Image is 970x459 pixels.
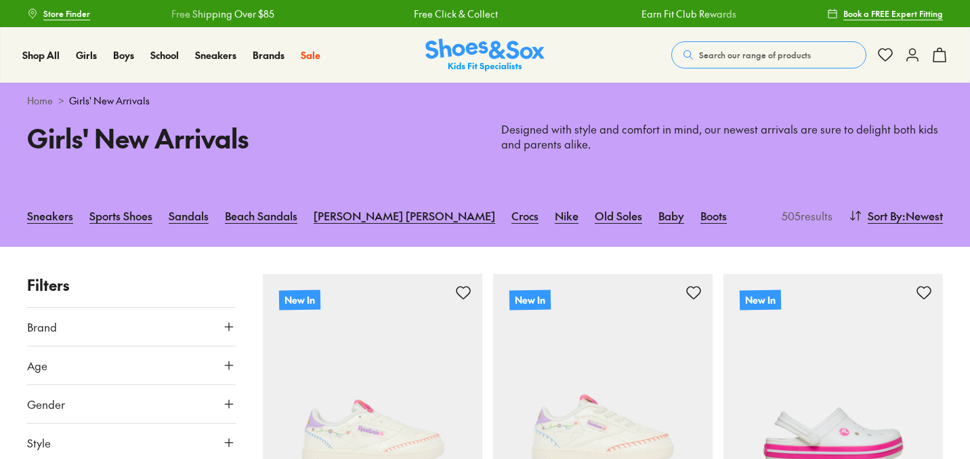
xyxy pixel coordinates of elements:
button: Age [27,346,236,384]
a: Nike [555,201,578,231]
a: Sneakers [27,201,73,231]
p: 505 results [776,207,832,224]
a: Boots [700,201,727,231]
button: Gender [27,385,236,423]
a: Sneakers [195,48,236,62]
a: Brands [253,48,284,62]
a: Free Shipping Over $85 [171,7,274,21]
span: : Newest [902,207,943,224]
a: Sale [301,48,320,62]
button: Sort By:Newest [849,201,943,231]
span: Store Finder [43,7,90,20]
a: Shoes & Sox [425,39,545,72]
a: Sports Shoes [89,201,152,231]
span: Sort By [868,207,902,224]
a: Earn Fit Club Rewards [641,7,736,21]
p: New In [509,290,551,310]
a: Boys [113,48,134,62]
a: Shop All [22,48,60,62]
p: New In [740,290,781,310]
a: Book a FREE Expert Fitting [827,1,943,26]
span: Girls' New Arrivals [69,94,150,108]
a: Old Soles [595,201,642,231]
a: Home [27,94,53,108]
a: Free Click & Collect [413,7,497,21]
span: Gender [27,396,65,412]
span: Brand [27,319,57,335]
button: Search our range of products [671,41,866,68]
a: School [150,48,179,62]
h1: Girls' New Arrivals [27,119,469,157]
p: Designed with style and comfort in mind, our newest arrivals are sure to delight both kids and pa... [501,122,943,152]
a: Baby [658,201,684,231]
span: Book a FREE Expert Fitting [843,7,943,20]
a: Sandals [169,201,209,231]
span: Style [27,435,51,451]
p: New In [279,290,320,310]
a: Beach Sandals [225,201,297,231]
button: Brand [27,308,236,346]
a: [PERSON_NAME] [PERSON_NAME] [314,201,495,231]
span: Age [27,357,47,374]
a: Store Finder [27,1,90,26]
a: Girls [76,48,97,62]
img: SNS_Logo_Responsive.svg [425,39,545,72]
span: Search our range of products [699,49,811,61]
a: Crocs [511,201,539,231]
div: > [27,94,943,108]
p: Filters [27,274,236,296]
